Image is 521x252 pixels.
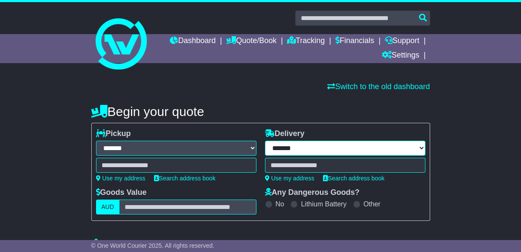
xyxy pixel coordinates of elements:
[265,175,314,182] a: Use my address
[364,200,381,208] label: Other
[385,34,419,49] a: Support
[96,175,146,182] a: Use my address
[96,129,131,139] label: Pickup
[327,82,430,91] a: Switch to the old dashboard
[96,188,147,197] label: Goods Value
[335,34,374,49] a: Financials
[276,200,284,208] label: No
[170,34,215,49] a: Dashboard
[226,34,277,49] a: Quote/Book
[301,200,346,208] label: Lithium Battery
[265,188,360,197] label: Any Dangerous Goods?
[265,129,305,139] label: Delivery
[323,175,384,182] a: Search address book
[287,34,325,49] a: Tracking
[382,49,419,63] a: Settings
[154,175,215,182] a: Search address book
[91,104,430,119] h4: Begin your quote
[91,242,215,249] span: © One World Courier 2025. All rights reserved.
[96,200,120,214] label: AUD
